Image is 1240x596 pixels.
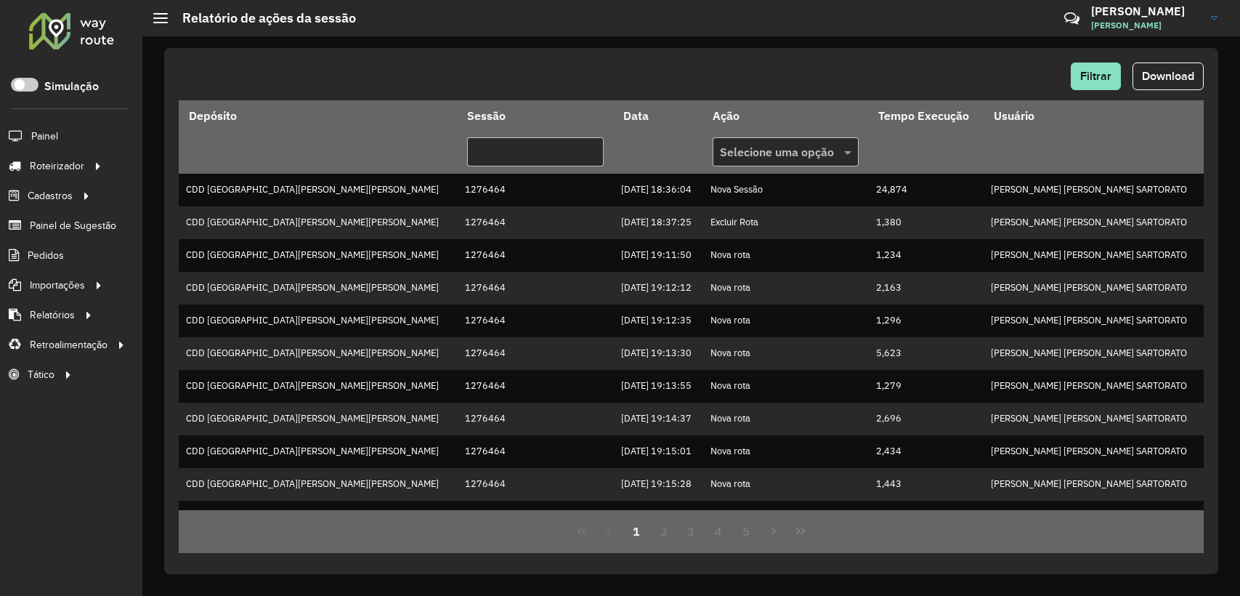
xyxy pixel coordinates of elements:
td: [DATE] 19:15:01 [614,435,703,468]
td: CDD [GEOGRAPHIC_DATA][PERSON_NAME][PERSON_NAME] [179,370,457,403]
td: [PERSON_NAME] [PERSON_NAME] SARTORATO [984,337,1204,370]
a: Contato Rápido [1056,3,1087,34]
button: Last Page [787,518,814,545]
td: 1,296 [868,305,983,337]
td: Nova rota [702,239,868,272]
td: Nova Sessão [702,174,868,206]
td: CDD [GEOGRAPHIC_DATA][PERSON_NAME][PERSON_NAME] [179,272,457,305]
td: 1276464 [457,272,614,305]
td: [DATE] 19:14:37 [614,403,703,435]
td: [DATE] 19:15:51 [614,501,703,533]
td: [PERSON_NAME] [PERSON_NAME] SARTORATO [984,206,1204,239]
td: [DATE] 19:13:55 [614,370,703,403]
td: 1276464 [457,435,614,468]
td: 1276464 [457,174,614,206]
td: CDD [GEOGRAPHIC_DATA][PERSON_NAME][PERSON_NAME] [179,305,457,337]
td: [DATE] 19:11:50 [614,239,703,272]
h2: Relatório de ações da sessão [168,10,356,26]
td: CDD [GEOGRAPHIC_DATA][PERSON_NAME][PERSON_NAME] [179,501,457,533]
td: 1276464 [457,337,614,370]
td: [DATE] 18:37:25 [614,206,703,239]
td: 2,696 [868,403,983,435]
td: 1276464 [457,370,614,403]
td: [PERSON_NAME] [PERSON_NAME] SARTORATO [984,370,1204,403]
td: Nova rota [702,501,868,533]
button: 1 [623,518,650,545]
span: Roteirizador [30,158,84,174]
td: 24,874 [868,174,983,206]
td: 2,434 [868,435,983,468]
button: Download [1132,63,1204,90]
td: [PERSON_NAME] [PERSON_NAME] SARTORATO [984,501,1204,533]
td: 1276464 [457,305,614,337]
td: 2,163 [868,272,983,305]
td: 3,046 [868,501,983,533]
td: CDD [GEOGRAPHIC_DATA][PERSON_NAME][PERSON_NAME] [179,435,457,468]
th: Ação [702,100,868,131]
button: 3 [678,518,705,545]
td: 1,443 [868,468,983,501]
td: CDD [GEOGRAPHIC_DATA][PERSON_NAME][PERSON_NAME] [179,468,457,501]
td: [DATE] 18:36:04 [614,174,703,206]
td: [PERSON_NAME] [PERSON_NAME] SARTORATO [984,239,1204,272]
button: Next Page [760,518,787,545]
td: Nova rota [702,370,868,403]
h3: [PERSON_NAME] [1091,4,1200,18]
span: Retroalimentação [30,337,108,353]
td: [PERSON_NAME] [PERSON_NAME] SARTORATO [984,403,1204,435]
td: [PERSON_NAME] [PERSON_NAME] SARTORATO [984,305,1204,337]
td: Nova rota [702,435,868,468]
th: Sessão [457,100,614,131]
td: [PERSON_NAME] [PERSON_NAME] SARTORATO [984,435,1204,468]
th: Data [614,100,703,131]
td: 1276464 [457,403,614,435]
td: 1276464 [457,239,614,272]
label: Simulação [44,78,99,95]
span: Filtrar [1080,70,1111,82]
button: 2 [650,518,678,545]
td: 1,234 [868,239,983,272]
span: Relatórios [30,307,75,323]
td: CDD [GEOGRAPHIC_DATA][PERSON_NAME][PERSON_NAME] [179,239,457,272]
td: Nova rota [702,468,868,501]
button: Filtrar [1071,63,1121,90]
td: [DATE] 19:12:12 [614,272,703,305]
td: CDD [GEOGRAPHIC_DATA][PERSON_NAME][PERSON_NAME] [179,337,457,370]
td: Nova rota [702,403,868,435]
span: Painel [31,129,58,144]
span: Pedidos [28,248,64,263]
td: [PERSON_NAME] [PERSON_NAME] SARTORATO [984,174,1204,206]
td: [DATE] 19:15:28 [614,468,703,501]
span: Cadastros [28,188,73,204]
td: [PERSON_NAME] [PERSON_NAME] SARTORATO [984,468,1204,501]
span: [PERSON_NAME] [1091,19,1200,32]
td: [DATE] 19:13:30 [614,337,703,370]
td: Nova rota [702,337,868,370]
td: CDD [GEOGRAPHIC_DATA][PERSON_NAME][PERSON_NAME] [179,403,457,435]
span: Download [1142,70,1194,82]
td: 1276464 [457,501,614,533]
th: Depósito [179,100,457,131]
span: Importações [30,278,85,293]
button: 4 [705,518,732,545]
td: Nova rota [702,272,868,305]
td: [DATE] 19:12:35 [614,305,703,337]
th: Usuário [984,100,1204,131]
td: 1276464 [457,468,614,501]
td: 1,279 [868,370,983,403]
td: Excluir Rota [702,206,868,239]
span: Tático [28,367,54,382]
td: 1,380 [868,206,983,239]
td: 1276464 [457,206,614,239]
td: CDD [GEOGRAPHIC_DATA][PERSON_NAME][PERSON_NAME] [179,206,457,239]
th: Tempo Execução [868,100,983,131]
td: Nova rota [702,305,868,337]
button: 5 [732,518,760,545]
td: 5,623 [868,337,983,370]
td: [PERSON_NAME] [PERSON_NAME] SARTORATO [984,272,1204,305]
span: Painel de Sugestão [30,218,116,233]
td: CDD [GEOGRAPHIC_DATA][PERSON_NAME][PERSON_NAME] [179,174,457,206]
